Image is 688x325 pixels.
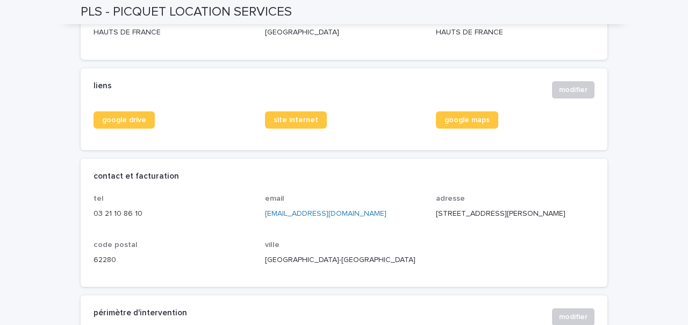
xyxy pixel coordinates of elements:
h2: périmètre d'intervention [94,308,187,318]
span: email [265,195,284,202]
span: ville [265,241,279,249]
p: [GEOGRAPHIC_DATA] [265,27,424,38]
p: HAUTS DE FRANCE [436,27,594,38]
a: google maps [436,111,498,129]
h2: PLS - PICQUET LOCATION SERVICES [81,4,292,20]
p: HAUTS DE FRANCE [94,27,252,38]
a: site internet [265,111,327,129]
span: site internet [274,116,318,124]
span: code postal [94,241,138,249]
span: adresse [436,195,465,202]
a: google drive [94,111,155,129]
span: modifier [559,84,587,95]
a: [EMAIL_ADDRESS][DOMAIN_NAME] [265,210,386,217]
p: [GEOGRAPHIC_DATA]-[GEOGRAPHIC_DATA] [265,255,424,266]
h2: liens [94,81,112,91]
span: google drive [102,116,146,124]
span: tel [94,195,104,202]
p: 62280 [94,255,252,266]
button: modifier [552,81,594,98]
span: google maps [445,116,490,124]
p: [STREET_ADDRESS][PERSON_NAME] [436,208,594,220]
span: modifier [559,312,587,322]
h2: contact et facturation [94,172,179,181]
p: 03 21 10 86 10 [94,208,252,220]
